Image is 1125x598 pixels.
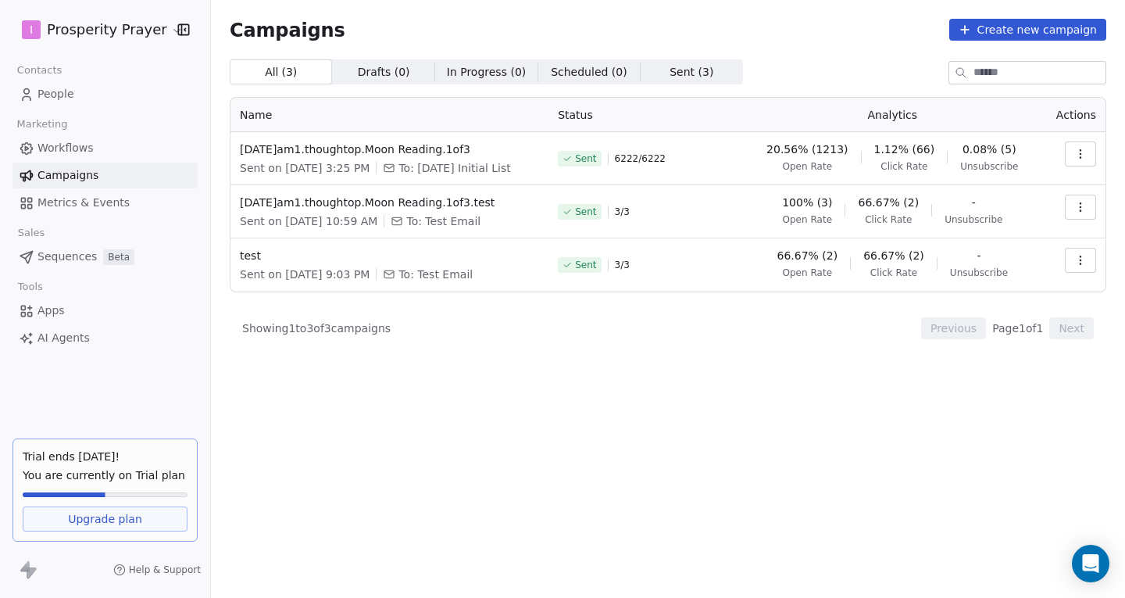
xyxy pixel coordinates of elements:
[30,22,33,38] span: I
[962,141,1016,157] span: 0.08% (5)
[575,152,596,165] span: Sent
[960,160,1018,173] span: Unsubscribe
[615,259,630,271] span: 3 / 3
[12,190,198,216] a: Metrics & Events
[11,275,49,299] span: Tools
[977,248,980,263] span: -
[10,113,74,136] span: Marketing
[240,195,539,210] span: [DATE]am1.thoughtop.Moon Reading.1of3.test
[406,213,480,229] span: To: Test Email
[19,16,166,43] button: IProsperity Prayer
[37,86,74,102] span: People
[230,19,345,41] span: Campaigns
[230,98,548,132] th: Name
[23,449,187,464] div: Trial ends [DATE]!
[103,249,134,265] span: Beta
[37,140,94,156] span: Workflows
[615,152,666,165] span: 6222 / 6222
[240,141,539,157] span: [DATE]am1.thoughtop.Moon Reading.1of3
[950,267,1008,279] span: Unsubscribe
[242,320,391,336] span: Showing 1 to 3 of 3 campaigns
[782,160,832,173] span: Open Rate
[1072,545,1109,582] div: Open Intercom Messenger
[1049,317,1094,339] button: Next
[782,213,832,226] span: Open Rate
[37,330,90,346] span: AI Agents
[921,317,986,339] button: Previous
[23,507,187,532] a: Upgrade plan
[12,244,198,270] a: SequencesBeta
[782,267,832,279] span: Open Rate
[858,195,919,210] span: 66.67% (2)
[945,213,1002,226] span: Unsubscribe
[23,467,187,483] span: You are currently on Trial plan
[972,195,976,210] span: -
[863,248,924,263] span: 66.67% (2)
[548,98,744,132] th: Status
[37,303,65,319] span: Apps
[865,213,912,226] span: Click Rate
[615,206,630,218] span: 3 / 3
[10,59,69,82] span: Contacts
[113,564,201,576] a: Help & Support
[447,64,527,81] span: In Progress ( 0 )
[880,160,927,173] span: Click Rate
[670,64,713,81] span: Sent ( 3 )
[766,141,848,157] span: 20.56% (1213)
[37,249,97,265] span: Sequences
[398,267,473,282] span: To: Test Email
[12,81,198,107] a: People
[358,64,410,81] span: Drafts ( 0 )
[68,511,142,527] span: Upgrade plan
[240,267,370,282] span: Sent on [DATE] 9:03 PM
[12,325,198,351] a: AI Agents
[240,248,539,263] span: test
[874,141,935,157] span: 1.12% (66)
[129,564,201,576] span: Help & Support
[744,98,1041,132] th: Analytics
[12,135,198,161] a: Workflows
[949,19,1106,41] button: Create new campaign
[575,259,596,271] span: Sent
[12,298,198,324] a: Apps
[777,248,837,263] span: 66.67% (2)
[870,267,917,279] span: Click Rate
[37,167,98,184] span: Campaigns
[37,195,130,211] span: Metrics & Events
[11,221,52,245] span: Sales
[575,206,596,218] span: Sent
[12,163,198,188] a: Campaigns
[551,64,627,81] span: Scheduled ( 0 )
[992,320,1043,336] span: Page 1 of 1
[240,213,377,229] span: Sent on [DATE] 10:59 AM
[47,20,167,40] span: Prosperity Prayer
[1041,98,1105,132] th: Actions
[398,160,510,176] span: To: Oct 1 Initial List
[782,195,832,210] span: 100% (3)
[240,160,370,176] span: Sent on [DATE] 3:25 PM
